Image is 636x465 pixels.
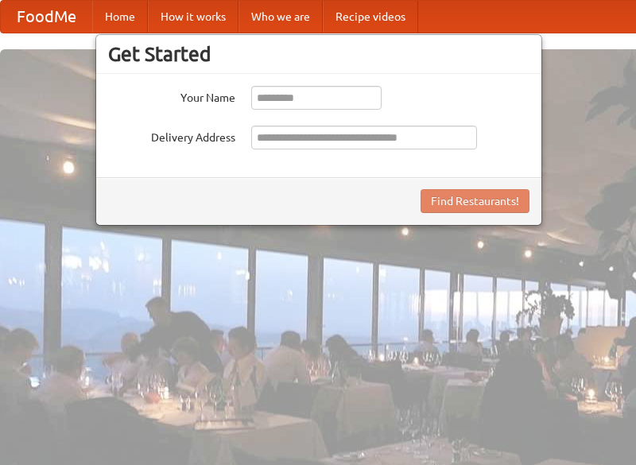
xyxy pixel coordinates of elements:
a: Who we are [238,1,323,33]
h3: Get Started [108,42,529,66]
button: Find Restaurants! [421,189,529,213]
a: Recipe videos [323,1,418,33]
a: How it works [148,1,238,33]
a: Home [92,1,148,33]
label: Your Name [108,86,235,106]
label: Delivery Address [108,126,235,145]
a: FoodMe [1,1,92,33]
